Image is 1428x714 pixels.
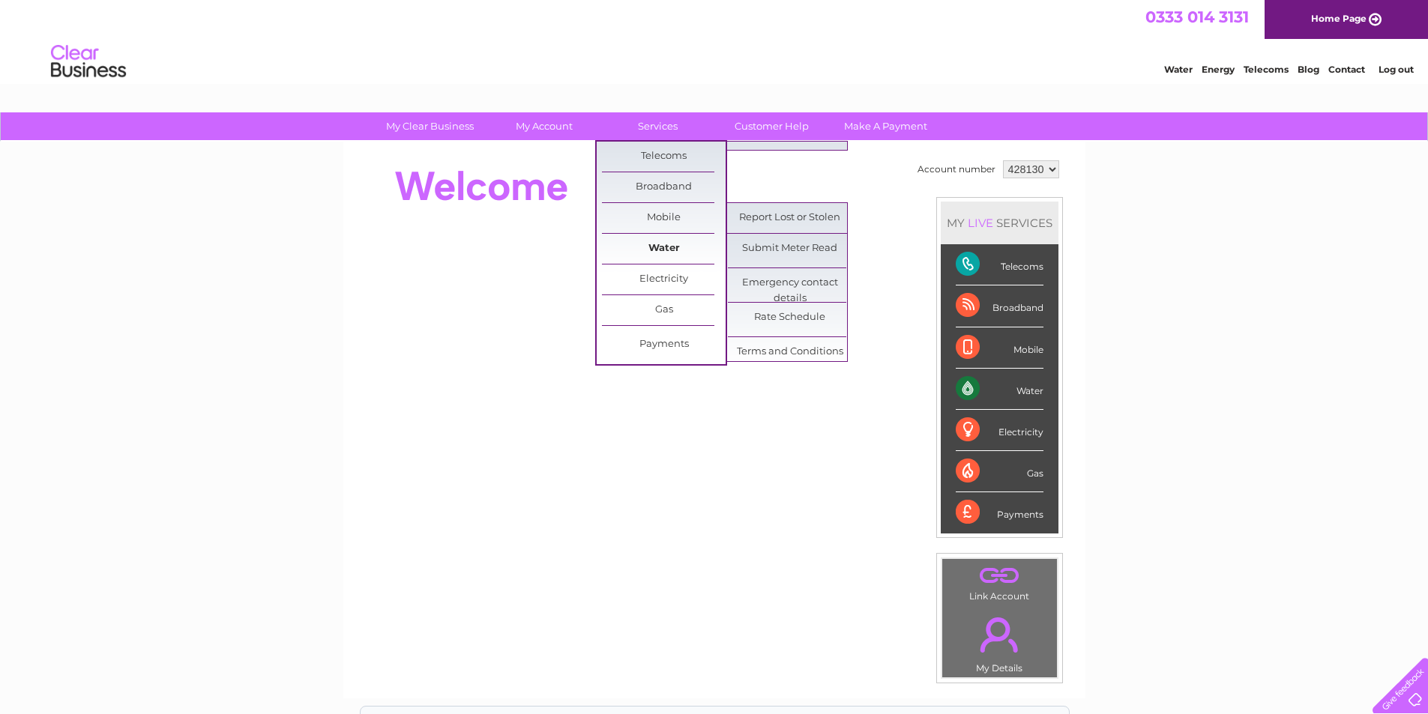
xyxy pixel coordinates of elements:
[602,142,726,172] a: Telecoms
[602,264,726,294] a: Electricity
[956,285,1043,327] div: Broadband
[956,327,1043,369] div: Mobile
[1244,64,1289,75] a: Telecoms
[1202,64,1235,75] a: Energy
[956,369,1043,410] div: Water
[946,563,1053,589] a: .
[956,451,1043,492] div: Gas
[728,203,852,233] a: Report Lost or Stolen
[361,8,1069,73] div: Clear Business is a trading name of Verastar Limited (registered in [GEOGRAPHIC_DATA] No. 3667643...
[602,234,726,264] a: Water
[602,330,726,360] a: Payments
[956,244,1043,285] div: Telecoms
[956,410,1043,451] div: Electricity
[602,172,726,202] a: Broadband
[956,492,1043,533] div: Payments
[942,558,1058,605] td: Link Account
[50,39,127,85] img: logo.png
[728,142,852,172] a: Fault
[728,303,852,333] a: Rate Schedule
[596,112,720,140] a: Services
[914,157,999,182] td: Account number
[728,337,852,367] a: Terms and Conditions
[368,112,492,140] a: My Clear Business
[482,112,606,140] a: My Account
[1298,64,1319,75] a: Blog
[946,608,1053,661] a: .
[728,268,852,298] a: Emergency contact details
[941,202,1058,244] div: MY SERVICES
[710,112,834,140] a: Customer Help
[1145,7,1249,26] a: 0333 014 3131
[1164,64,1193,75] a: Water
[602,203,726,233] a: Mobile
[824,112,948,140] a: Make A Payment
[942,605,1058,678] td: My Details
[602,295,726,325] a: Gas
[728,234,852,264] a: Submit Meter Read
[1328,64,1365,75] a: Contact
[965,216,996,230] div: LIVE
[1379,64,1414,75] a: Log out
